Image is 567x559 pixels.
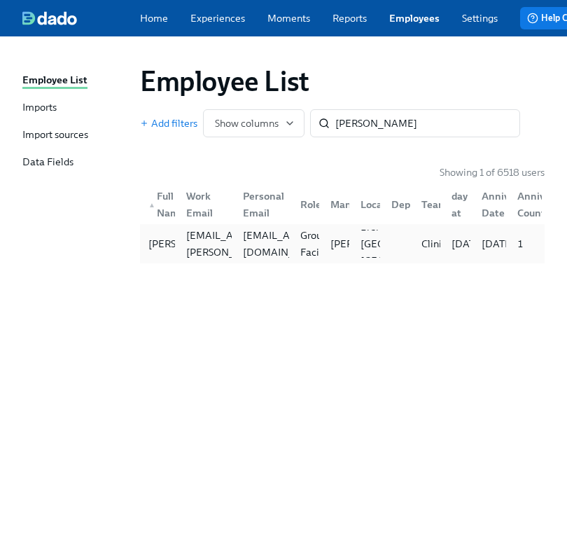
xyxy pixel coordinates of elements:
[215,116,293,130] span: Show columns
[462,11,498,25] a: Settings
[148,202,155,209] span: ▲
[470,191,506,219] div: Anniversary Date
[22,11,77,25] img: dado
[237,188,290,221] div: Personal Email
[476,188,544,221] div: Anniversary Date
[512,235,542,252] div: 1
[140,64,309,98] h1: Employee List
[380,191,410,219] div: Department
[349,191,379,219] div: Location
[267,11,310,25] a: Moments
[232,191,289,219] div: Personal Email
[237,227,337,261] div: [EMAIL_ADDRESS][DOMAIN_NAME]
[330,237,412,251] p: [PERSON_NAME]
[22,155,129,171] a: Data Fields
[22,100,57,116] div: Imports
[389,11,440,25] a: Employees
[386,196,455,213] div: Department
[440,191,470,219] div: First day at work
[295,196,327,213] div: Role
[175,191,232,219] div: Work Email
[22,73,129,89] a: Employee List
[319,191,349,219] div: Manager
[22,73,87,89] div: Employee List
[289,191,319,219] div: Role
[325,196,378,213] div: Manager
[143,235,236,252] div: [PERSON_NAME]
[22,155,73,171] div: Data Fields
[181,210,280,277] div: [PERSON_NAME][EMAIL_ADDRESS][PERSON_NAME][DOMAIN_NAME]
[355,219,469,269] div: Brentwood [GEOGRAPHIC_DATA] [GEOGRAPHIC_DATA]
[22,100,129,116] a: Imports
[332,11,367,25] a: Reports
[355,196,407,213] div: Location
[22,127,129,144] a: Import sources
[140,224,545,263] a: [PERSON_NAME][PERSON_NAME][EMAIL_ADDRESS][PERSON_NAME][DOMAIN_NAME][EMAIL_ADDRESS][DOMAIN_NAME]Gr...
[416,235,470,252] div: Clinicians
[476,235,520,252] div: [DATE]
[181,188,232,221] div: Work Email
[416,196,453,213] div: Team
[335,109,520,137] input: Search by name
[140,116,197,130] button: Add filters
[22,11,140,25] a: dado
[440,165,545,179] p: Showing 1 of 6518 users
[506,191,542,219] div: Anniversary Count
[410,191,440,219] div: Team
[143,188,190,221] div: Full Name
[190,11,245,25] a: Experiences
[140,11,168,25] a: Home
[295,227,352,261] div: Group Facilitator
[143,191,175,219] div: ▲Full Name
[203,109,304,137] button: Show columns
[446,171,481,238] div: First day at work
[22,127,88,144] div: Import sources
[446,235,490,252] div: [DATE]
